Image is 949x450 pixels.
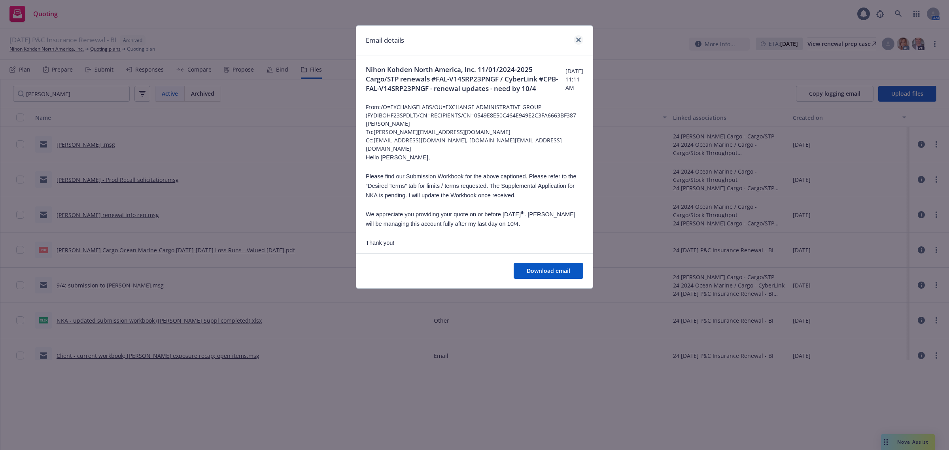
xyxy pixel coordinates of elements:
[366,240,395,246] span: Thank you!
[527,267,570,274] span: Download email
[521,210,524,215] sup: th
[366,154,430,161] span: Hello [PERSON_NAME],
[366,173,577,199] span: Please find our Submission Workbook for the above captioned. Please refer to the “Desired Terms” ...
[366,128,583,136] span: To: [PERSON_NAME][EMAIL_ADDRESS][DOMAIN_NAME]
[514,263,583,279] button: Download email
[366,136,583,153] span: Cc: [EMAIL_ADDRESS][DOMAIN_NAME], [DOMAIN_NAME][EMAIL_ADDRESS][DOMAIN_NAME]
[565,67,583,92] span: [DATE] 11:11 AM
[366,65,565,93] span: Nihon Kohden North America, Inc. 11/01/2024-2025 Cargo/STP renewals #FAL-V14SRP23PNGF / CyberLink...
[366,211,575,227] span: We appreciate you providing your quote on or before [DATE] . [PERSON_NAME] will be managing this ...
[574,35,583,45] a: close
[366,35,404,45] h1: Email details
[366,103,583,128] span: From: /O=EXCHANGELABS/OU=EXCHANGE ADMINISTRATIVE GROUP (FYDIBOHF23SPDLT)/CN=RECIPIENTS/CN=0549E8E...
